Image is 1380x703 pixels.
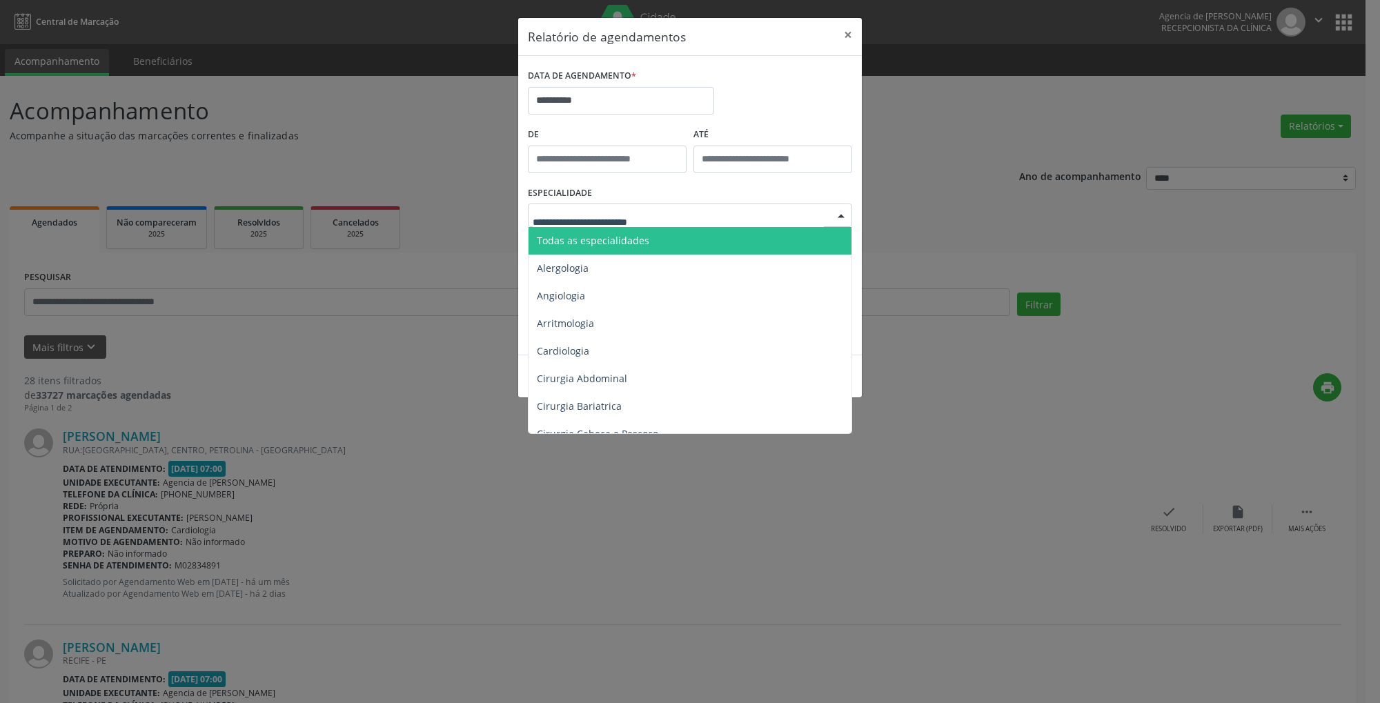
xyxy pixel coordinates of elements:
label: De [528,124,687,146]
span: Cirurgia Cabeça e Pescoço [537,427,658,440]
span: Arritmologia [537,317,594,330]
span: Cirurgia Bariatrica [537,399,622,413]
span: Cirurgia Abdominal [537,372,627,385]
span: Alergologia [537,261,589,275]
label: DATA DE AGENDAMENTO [528,66,636,87]
button: Close [834,18,862,52]
h5: Relatório de agendamentos [528,28,686,46]
label: ESPECIALIDADE [528,183,592,204]
label: ATÉ [693,124,852,146]
span: Cardiologia [537,344,589,357]
span: Angiologia [537,289,585,302]
span: Todas as especialidades [537,234,649,247]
